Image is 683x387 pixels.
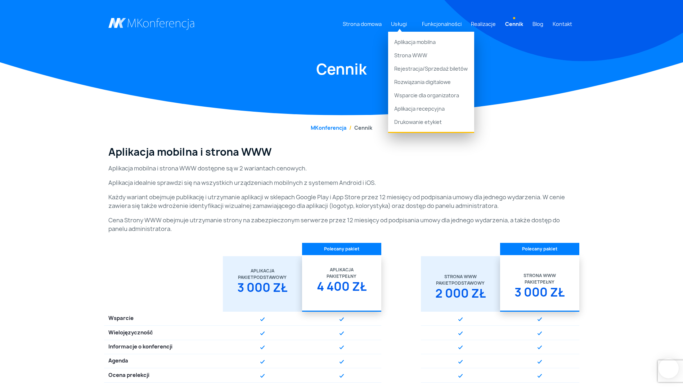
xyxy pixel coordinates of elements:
span: Pakiet [238,274,253,281]
div: Strona WWW [504,272,575,279]
li: Cennik [346,124,372,132]
img: Graficzny element strony [458,346,463,349]
p: Aplikacja idealnie sprawdzi się na wszystkich urządzeniach mobilnych z systemem Android i iOS. [108,178,575,187]
div: Pełny [504,279,575,285]
img: Graficzny element strony [538,360,542,364]
img: Graficzny element strony [260,332,265,335]
span: Wielojęzyczność [108,329,153,337]
img: Graficzny element strony [538,346,542,349]
img: Graficzny element strony [340,332,344,335]
a: Realizacje [468,17,499,31]
div: Podstawowy [425,280,496,286]
a: Rejestracja/Sprzedaż biletów [388,62,474,75]
img: Graficzny element strony [260,360,265,364]
div: Pełny [306,273,377,280]
img: Graficzny element strony [458,332,463,335]
img: Graficzny element strony [340,346,344,349]
img: Graficzny element strony [260,374,265,378]
img: Graficzny element strony [538,374,542,378]
span: Wsparcie [108,315,134,322]
nav: breadcrumb [108,124,575,132]
a: Drukowanie etykiet [388,115,474,132]
p: Aplikacja mobilna i strona WWW dostępne są w 2 wariantach cenowych. [108,164,575,173]
a: Blog [530,17,546,31]
div: Strona WWW [425,273,496,280]
a: Usługi [388,17,410,31]
div: 3 000 zł [227,281,298,300]
iframe: Smartsupp widget button [659,358,679,378]
div: 4 400 zł [306,280,377,299]
a: Aplikacja mobilna [388,32,474,49]
img: Graficzny element strony [340,317,344,321]
span: Pakiet [436,280,451,286]
span: Pakiet [525,279,540,285]
img: Graficzny element strony [260,317,265,321]
span: Pakiet [327,273,342,280]
span: Ocena prelekcji [108,372,149,379]
a: Cennik [502,17,526,31]
span: Informacje o konferencji [108,343,172,351]
div: 2 000 zł [425,286,496,306]
span: Agenda [108,357,128,365]
img: Graficzny element strony [458,360,463,364]
h3: Aplikacja mobilna i strona WWW [108,146,575,158]
img: Graficzny element strony [538,317,542,321]
img: Graficzny element strony [458,317,463,321]
img: Graficzny element strony [458,374,463,378]
img: Graficzny element strony [340,374,344,378]
a: Funkcjonalności [419,17,464,31]
img: Graficzny element strony [260,346,265,349]
a: Kontakt [550,17,575,31]
div: Aplikacja [306,267,377,273]
p: Każdy wariant obejmuje publikację i utrzymanie aplikacji w sklepach Google Play i App Store przez... [108,193,575,210]
div: Aplikacja [227,268,298,274]
a: Wsparcie dla organizatora [388,89,474,102]
a: Rozwiązania digitalowe [388,75,474,89]
a: Strona WWW [388,49,474,62]
div: Podstawowy [227,274,298,281]
img: Graficzny element strony [340,360,344,364]
a: Aplikacja recepcyjna [388,102,474,115]
div: 3 000 zł [504,285,575,305]
h1: Cennik [108,59,575,79]
p: Cena Strony WWW obejmuje utrzymanie strony na zabezpieczonym serwerze przez 12 miesięcy od podpis... [108,216,575,233]
a: MKonferencja [311,124,346,131]
a: Strona domowa [340,17,385,31]
img: Graficzny element strony [538,332,542,335]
